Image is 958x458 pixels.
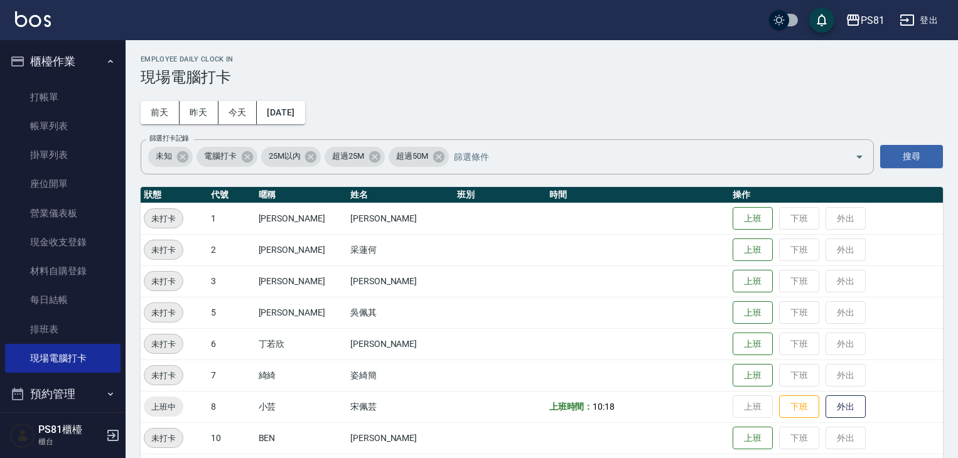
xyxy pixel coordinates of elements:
span: 未知 [148,150,180,162]
td: 3 [208,265,256,297]
td: 10 [208,422,256,454]
td: [PERSON_NAME] [347,328,454,359]
td: 姿綺簡 [347,359,454,391]
span: 超過25M [325,150,372,162]
button: 上班 [733,333,773,356]
div: 25M以內 [261,147,321,167]
button: 昨天 [180,101,218,124]
td: 丁若欣 [256,328,347,359]
span: 未打卡 [144,432,183,445]
a: 打帳單 [5,83,121,112]
button: 上班 [733,270,773,293]
td: BEN [256,422,347,454]
div: 超過50M [389,147,449,167]
img: Logo [15,11,51,27]
span: 未打卡 [144,243,183,257]
a: 每日結帳 [5,285,121,314]
td: 7 [208,359,256,391]
span: 10:18 [593,402,615,412]
button: 上班 [733,427,773,450]
a: 現場電腦打卡 [5,344,121,373]
td: 小芸 [256,391,347,422]
button: 報表及分析 [5,410,121,443]
button: PS81 [841,8,890,33]
input: 篩選條件 [451,146,833,168]
td: 6 [208,328,256,359]
h2: Employee Daily Clock In [141,55,943,63]
button: save [809,8,834,33]
span: 未打卡 [144,306,183,319]
span: 上班中 [144,400,183,413]
button: 上班 [733,364,773,387]
button: 今天 [218,101,257,124]
span: 25M以內 [261,150,308,162]
button: 前天 [141,101,180,124]
td: 8 [208,391,256,422]
span: 超過50M [389,150,436,162]
td: [PERSON_NAME] [256,265,347,297]
td: 綺綺 [256,359,347,391]
a: 營業儀表板 [5,199,121,228]
td: [PERSON_NAME] [347,265,454,297]
th: 班別 [454,187,546,203]
a: 掛單列表 [5,141,121,169]
th: 暱稱 [256,187,347,203]
img: Person [10,423,35,448]
td: 吳佩其 [347,297,454,328]
div: 未知 [148,147,193,167]
div: 電腦打卡 [196,147,257,167]
td: 2 [208,234,256,265]
button: 櫃檯作業 [5,45,121,78]
span: 未打卡 [144,338,183,351]
td: [PERSON_NAME] [347,203,454,234]
b: 上班時間： [549,402,593,412]
th: 代號 [208,187,256,203]
label: 篩選打卡記錄 [149,134,189,143]
th: 姓名 [347,187,454,203]
td: 宋佩芸 [347,391,454,422]
a: 材料自購登錄 [5,257,121,285]
a: 座位開單 [5,169,121,198]
button: 上班 [733,301,773,324]
span: 電腦打卡 [196,150,244,162]
span: 未打卡 [144,275,183,288]
td: [PERSON_NAME] [347,422,454,454]
th: 時間 [546,187,730,203]
button: 外出 [826,395,866,418]
td: [PERSON_NAME] [256,234,347,265]
button: Open [849,147,869,167]
a: 現金收支登錄 [5,228,121,257]
button: [DATE] [257,101,304,124]
span: 未打卡 [144,369,183,382]
td: [PERSON_NAME] [256,203,347,234]
th: 操作 [729,187,943,203]
div: 超過25M [325,147,385,167]
h5: PS81櫃檯 [38,423,102,436]
span: 未打卡 [144,212,183,225]
button: 搜尋 [880,145,943,168]
a: 帳單列表 [5,112,121,141]
td: 采蓮何 [347,234,454,265]
th: 狀態 [141,187,208,203]
button: 預約管理 [5,378,121,410]
button: 下班 [779,395,819,418]
p: 櫃台 [38,436,102,447]
td: [PERSON_NAME] [256,297,347,328]
button: 登出 [895,9,943,32]
button: 上班 [733,238,773,262]
td: 5 [208,297,256,328]
a: 排班表 [5,315,121,344]
td: 1 [208,203,256,234]
div: PS81 [861,13,885,28]
button: 上班 [733,207,773,230]
h3: 現場電腦打卡 [141,68,943,86]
